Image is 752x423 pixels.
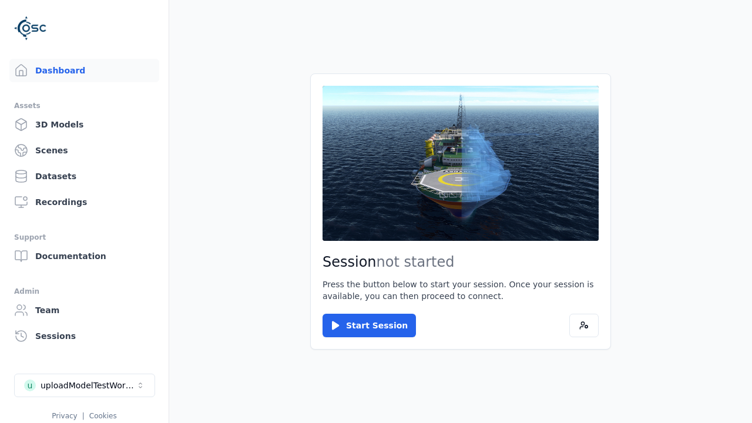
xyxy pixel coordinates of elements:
a: 3D Models [9,113,159,136]
a: Recordings [9,190,159,214]
div: u [24,380,36,391]
span: | [82,412,85,420]
a: Datasets [9,164,159,188]
a: Team [9,298,159,322]
h2: Session [323,253,599,271]
a: Sessions [9,324,159,348]
a: Cookies [89,412,117,420]
a: Privacy [52,412,77,420]
span: not started [377,254,455,270]
a: Scenes [9,139,159,162]
a: Dashboard [9,59,159,82]
button: Start Session [323,314,416,337]
img: Logo [14,12,47,45]
p: Press the button below to start your session. Once your session is available, you can then procee... [323,278,599,302]
div: uploadModelTestWorkspace [41,380,136,391]
div: Admin [14,284,155,298]
div: Support [14,230,155,244]
button: Select a workspace [14,374,155,397]
div: Assets [14,99,155,113]
a: Documentation [9,244,159,268]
